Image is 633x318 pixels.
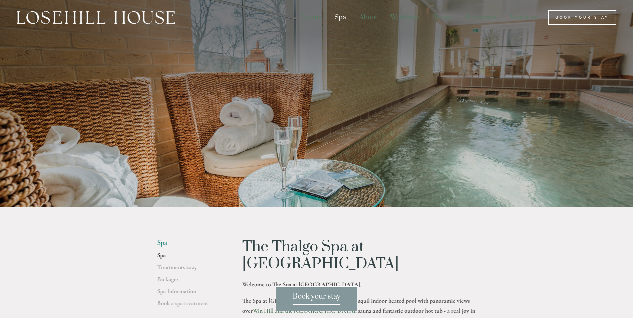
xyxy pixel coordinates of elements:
a: Book your stay [276,286,358,311]
div: Events [427,10,458,25]
li: Spa [157,239,221,247]
a: Book Your Stay [548,10,616,25]
a: Vouchers [504,10,543,25]
span: Book your stay [293,292,340,305]
h1: The Thalgo Spa at [GEOGRAPHIC_DATA] [242,239,476,272]
a: Spa [157,251,221,263]
img: Losehill House [17,11,175,24]
div: Spa [329,10,352,25]
div: Rooms [295,10,327,25]
a: Treatments 2025 [157,263,221,275]
div: Restaurant [459,10,503,25]
strong: Welcome to The Spa at [GEOGRAPHIC_DATA]. [242,281,361,288]
div: Weddings [384,10,425,25]
div: About [353,10,383,25]
a: Packages [157,275,221,287]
